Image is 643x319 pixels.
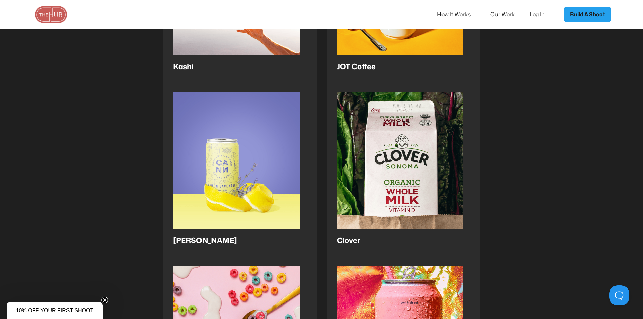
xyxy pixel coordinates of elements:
a: How It Works [437,7,480,22]
button: Close teaser [101,297,108,303]
a: Our Work [490,7,524,22]
span: 10% OFF YOUR FIRST SHOOT [16,308,94,313]
h4: [PERSON_NAME] [173,236,306,246]
div: 10% OFF YOUR FIRST SHOOTClose teaser [7,302,103,319]
h4: JOT Coffee [337,62,470,72]
h4: Clover [337,236,470,246]
h4: Kashi [173,62,306,72]
a: Log In [530,7,554,22]
a: Build A Shoot [564,7,611,22]
iframe: Toggle Customer Support [609,285,629,305]
a: Clover [327,82,480,256]
a: [PERSON_NAME] [163,82,317,256]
